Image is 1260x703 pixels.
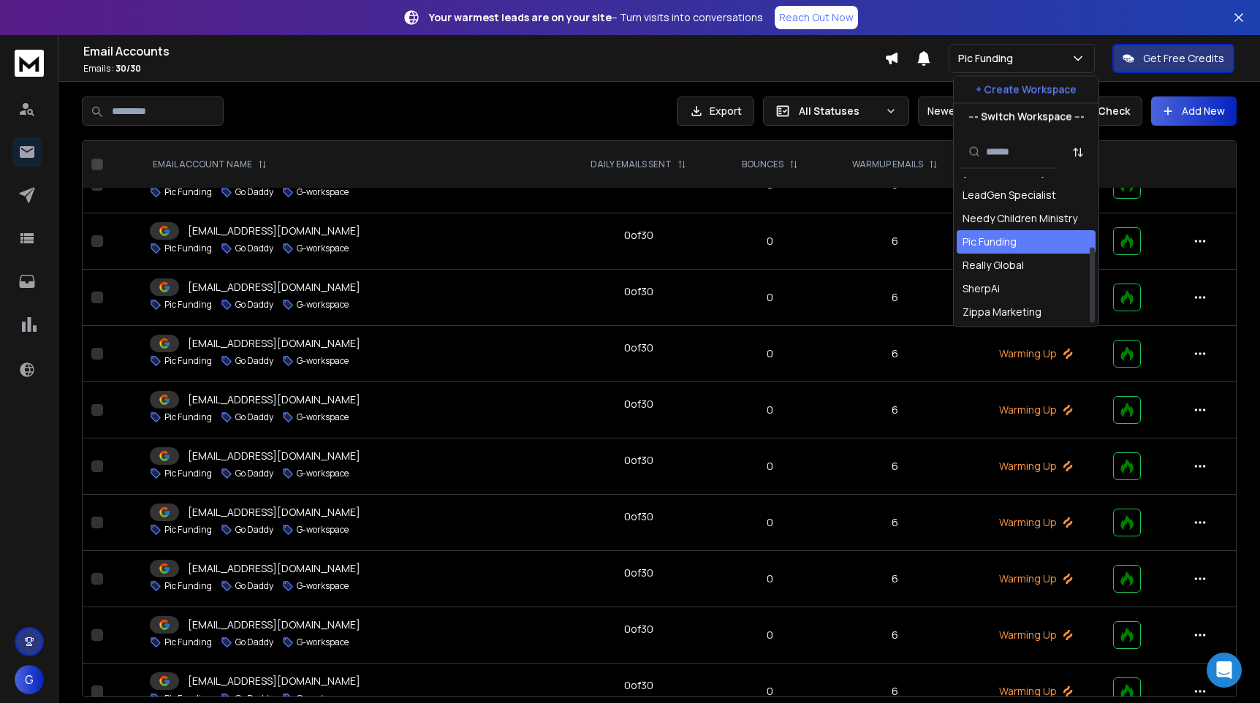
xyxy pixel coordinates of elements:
p: Pic Funding [164,636,212,648]
a: Reach Out Now [775,6,858,29]
div: EMAIL ACCOUNT NAME [153,159,267,170]
img: logo [15,50,44,77]
p: Go Daddy [235,243,273,254]
p: 0 [726,684,814,699]
div: 0 of 30 [624,341,653,355]
p: G-workspace [297,468,349,479]
td: 6 [823,551,967,607]
p: Go Daddy [235,186,273,198]
p: G-workspace [297,524,349,536]
p: Go Daddy [235,355,273,367]
p: G-workspace [297,636,349,648]
p: Pic Funding [164,524,212,536]
p: G-workspace [297,243,349,254]
p: Go Daddy [235,580,273,592]
span: 30 / 30 [115,62,141,75]
p: Pic Funding [164,299,212,311]
div: Zippa Marketing [963,305,1041,319]
p: 0 [726,571,814,586]
p: DAILY EMAILS SENT [591,159,672,170]
p: [EMAIL_ADDRESS][DOMAIN_NAME] [188,280,360,294]
div: LeadGen Specialist [963,188,1056,202]
p: [EMAIL_ADDRESS][DOMAIN_NAME] [188,392,360,407]
p: Pic Funding [164,186,212,198]
div: 0 of 30 [624,566,653,580]
p: Go Daddy [235,299,273,311]
div: 0 of 30 [624,228,653,243]
p: G-workspace [297,355,349,367]
p: [EMAIL_ADDRESS][DOMAIN_NAME] [188,505,360,520]
p: Go Daddy [235,468,273,479]
button: Newest [918,96,1013,126]
p: [EMAIL_ADDRESS][DOMAIN_NAME] [188,449,360,463]
p: Pic Funding [958,51,1019,66]
button: Get Free Credits [1112,44,1234,73]
p: G-workspace [297,411,349,423]
p: All Statuses [799,104,879,118]
button: Sort by Sort A-Z [1063,137,1093,167]
p: 0 [726,234,814,248]
div: 0 of 30 [624,622,653,636]
div: 0 of 30 [624,397,653,411]
p: Pic Funding [164,468,212,479]
p: Go Daddy [235,524,273,536]
p: – Turn visits into conversations [429,10,763,25]
p: Go Daddy [235,411,273,423]
p: Reach Out Now [779,10,854,25]
p: [EMAIL_ADDRESS][DOMAIN_NAME] [188,674,360,688]
p: Pic Funding [164,580,212,592]
div: Open Intercom Messenger [1207,653,1242,688]
p: Warming Up [976,459,1096,474]
div: Pic Funding [963,235,1017,249]
p: 0 [726,346,814,361]
p: 0 [726,515,814,530]
td: 6 [823,213,967,270]
td: 6 [823,607,967,664]
p: Warming Up [976,515,1096,530]
p: Warming Up [976,346,1096,361]
button: G [15,665,44,694]
p: Warming Up [976,571,1096,586]
div: 0 of 30 [624,678,653,693]
p: + Create Workspace [976,83,1077,97]
p: [EMAIL_ADDRESS][DOMAIN_NAME] [188,224,360,238]
td: 6 [823,382,967,438]
p: [EMAIL_ADDRESS][DOMAIN_NAME] [188,561,360,576]
div: 0 of 30 [624,284,653,299]
p: Emails : [83,63,884,75]
td: 6 [823,270,967,326]
p: 0 [726,459,814,474]
p: G-workspace [297,299,349,311]
p: Warming Up [976,684,1096,699]
p: Pic Funding [164,411,212,423]
h1: Email Accounts [83,42,884,60]
button: + Create Workspace [954,77,1098,103]
p: Pic Funding [164,243,212,254]
p: [EMAIL_ADDRESS][DOMAIN_NAME] [188,617,360,632]
strong: Your warmest leads are on your site [429,10,612,24]
p: Get Free Credits [1143,51,1224,66]
p: 0 [726,290,814,305]
td: 6 [823,495,967,551]
div: SherpAi [963,281,1000,296]
p: Warming Up [976,403,1096,417]
p: 0 [726,628,814,642]
button: Add New [1151,96,1237,126]
p: G-workspace [297,186,349,198]
p: [EMAIL_ADDRESS][DOMAIN_NAME] [188,336,360,351]
div: 0 of 30 [624,453,653,468]
p: Go Daddy [235,636,273,648]
div: Really Global [963,258,1024,273]
p: BOUNCES [742,159,783,170]
button: Export [677,96,754,126]
td: 6 [823,438,967,495]
td: 6 [823,326,967,382]
div: Needy Children Ministry [963,211,1077,226]
p: Pic Funding [164,355,212,367]
p: 0 [726,403,814,417]
div: 0 of 30 [624,509,653,524]
p: Warming Up [976,628,1096,642]
p: WARMUP EMAILS [852,159,923,170]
